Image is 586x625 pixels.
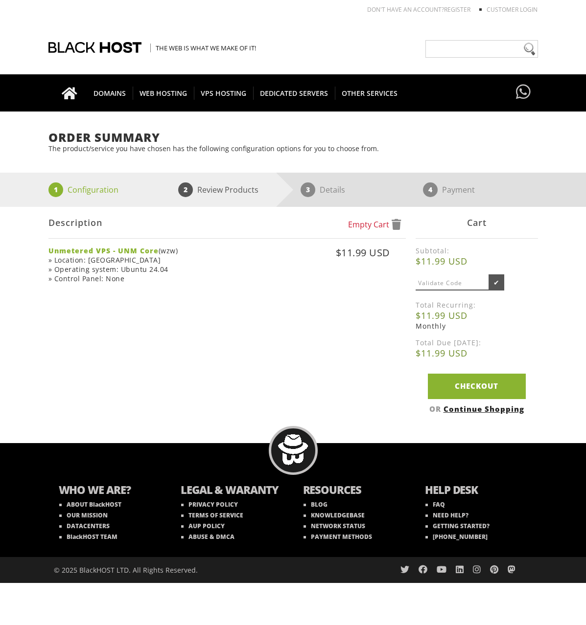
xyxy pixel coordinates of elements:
input: Need help? [425,40,538,58]
input: Validate Code [416,276,489,290]
a: FAQ [425,500,445,509]
img: BlackHOST mascont, Blacky. [278,434,308,465]
div: Description [48,207,406,239]
a: PRIVACY POLICY [181,500,238,509]
div: Cart [416,207,538,239]
div: OR [416,404,538,414]
a: ABOUT BlackHOST [59,500,121,509]
a: TERMS OF SERVICE [181,511,243,519]
b: LEGAL & WARANTY [181,482,283,499]
p: The product/service you have chosen has the following configuration options for you to choose from. [48,144,538,153]
a: KNOWLEDGEBASE [304,511,365,519]
a: OUR MISSION [59,511,108,519]
b: HELP DESK [425,482,528,499]
a: ABUSE & DMCA [181,533,234,541]
a: VPS HOSTING [194,74,254,112]
a: OTHER SERVICES [335,74,404,112]
h1: Order Summary [48,131,538,144]
a: AUP POLICY [181,522,225,530]
div: (wzw) » Location: [GEOGRAPHIC_DATA] » Operating system: Ubuntu 24.04 » Control Panel: None [48,246,245,283]
p: Payment [442,182,475,197]
span: 2 [178,182,193,197]
strong: Unmetered VPS - UNM Core [48,246,159,255]
a: PAYMENT METHODS [304,533,372,541]
a: DOMAINS [87,74,133,112]
span: WEB HOSTING [133,87,194,100]
a: NETWORK STATUS [304,522,365,530]
span: 3 [301,182,315,197]
span: VPS HOSTING [194,87,254,100]
a: GETTING STARTED? [425,522,490,530]
a: BlackHOST TEAM [59,533,117,541]
b: $11.99 USD [416,347,538,359]
a: Empty Cart [348,219,401,230]
label: Subtotal: [416,246,538,255]
b: $11.99 USD [416,255,538,267]
p: Configuration [68,182,118,197]
a: REGISTER [444,5,470,14]
a: DEDICATED SERVERS [253,74,335,112]
span: DOMAINS [87,87,133,100]
b: $11.99 USD [416,310,538,321]
b: WHO WE ARE? [59,482,162,499]
div: $11.99 USD [247,246,390,280]
a: DATACENTERS [59,522,110,530]
div: © 2025 BlackHOST LTD. All Rights Reserved. [54,557,288,583]
a: Have questions? [514,74,533,111]
span: OTHER SERVICES [335,87,404,100]
span: 1 [48,182,63,197]
a: WEB HOSTING [133,74,194,112]
span: 4 [423,182,438,197]
a: Go to homepage [52,74,87,112]
span: Monthly [416,321,446,331]
span: The Web is what we make of it! [150,44,256,52]
label: Total Due [DATE]: [416,338,538,347]
p: Review Products [197,182,258,197]
a: Customer Login [487,5,538,14]
a: BLOG [304,500,328,509]
input: ✔ [489,274,504,290]
a: Checkout [428,374,526,399]
li: Don't have an account? [352,5,470,14]
label: Total Recurring: [416,300,538,310]
b: RESOURCES [303,482,406,499]
a: Continue Shopping [444,404,524,414]
a: NEED HELP? [425,511,469,519]
p: Details [320,182,345,197]
a: [PHONE_NUMBER] [425,533,488,541]
span: DEDICATED SERVERS [253,87,335,100]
